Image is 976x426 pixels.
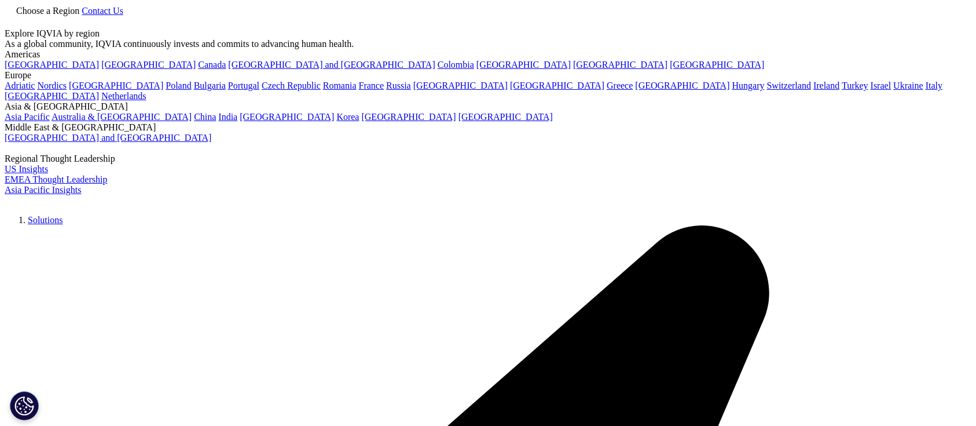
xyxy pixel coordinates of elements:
a: [GEOGRAPHIC_DATA] and [GEOGRAPHIC_DATA] [5,133,211,143]
a: [GEOGRAPHIC_DATA] [476,60,571,70]
a: Korea [336,112,359,122]
a: Poland [166,81,191,90]
a: [GEOGRAPHIC_DATA] [670,60,764,70]
a: Portugal [228,81,259,90]
div: Regional Thought Leadership [5,154,971,164]
a: Solutions [28,215,63,225]
a: [GEOGRAPHIC_DATA] [413,81,508,90]
a: [GEOGRAPHIC_DATA] [573,60,667,70]
a: [GEOGRAPHIC_DATA] [5,91,99,101]
a: [GEOGRAPHIC_DATA] [510,81,604,90]
a: Ireland [813,81,839,90]
a: Switzerland [766,81,810,90]
a: Asia Pacific [5,112,50,122]
a: [GEOGRAPHIC_DATA] [458,112,553,122]
a: Israel [871,81,891,90]
a: Romania [323,81,357,90]
a: Greece [607,81,633,90]
a: France [359,81,384,90]
a: Australia & [GEOGRAPHIC_DATA] [52,112,192,122]
a: Canada [198,60,226,70]
a: Netherlands [101,91,146,101]
a: Asia Pacific Insights [5,185,81,195]
a: Turkey [842,81,868,90]
a: [GEOGRAPHIC_DATA] [5,60,99,70]
a: [GEOGRAPHIC_DATA] [69,81,163,90]
a: Russia [386,81,411,90]
a: Colombia [438,60,474,70]
a: [GEOGRAPHIC_DATA] [101,60,196,70]
a: Italy [926,81,942,90]
a: [GEOGRAPHIC_DATA] [240,112,334,122]
a: EMEA Thought Leadership [5,174,107,184]
a: Nordics [37,81,67,90]
a: Czech Republic [262,81,321,90]
a: India [218,112,237,122]
a: [GEOGRAPHIC_DATA] [361,112,456,122]
div: Europe [5,70,971,81]
a: [GEOGRAPHIC_DATA] [635,81,729,90]
div: Middle East & [GEOGRAPHIC_DATA] [5,122,971,133]
div: Asia & [GEOGRAPHIC_DATA] [5,101,971,112]
a: Hungary [732,81,764,90]
a: Ukraine [893,81,923,90]
div: As a global community, IQVIA continuously invests and commits to advancing human health. [5,39,971,49]
a: US Insights [5,164,48,174]
div: Explore IQVIA by region [5,28,971,39]
a: China [194,112,216,122]
button: Cookies Settings [10,391,39,420]
a: [GEOGRAPHIC_DATA] and [GEOGRAPHIC_DATA] [228,60,435,70]
div: Americas [5,49,971,60]
a: Adriatic [5,81,35,90]
a: Bulgaria [194,81,226,90]
a: Contact Us [82,6,123,16]
span: Choose a Region [16,6,79,16]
